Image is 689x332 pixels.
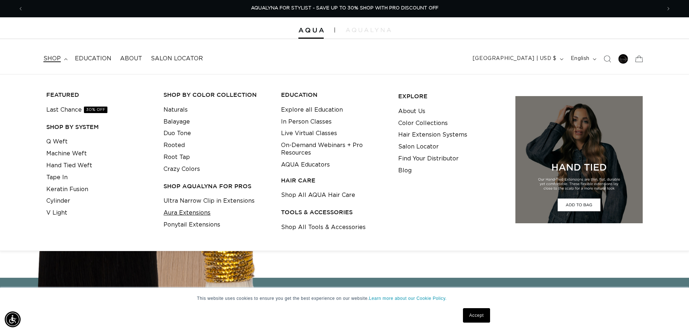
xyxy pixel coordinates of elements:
[46,160,92,172] a: Hand Tied Weft
[473,55,557,62] span: [GEOGRAPHIC_DATA] | USD $
[281,139,387,159] a: On-Demand Webinars + Pro Resources
[46,172,68,184] a: Tape In
[163,128,191,139] a: Duo Tone
[281,91,387,99] h3: EDUCATION
[398,92,504,100] h3: EXPLORE
[281,189,355,201] a: Shop All AQUA Hair Care
[197,295,492,302] p: This website uses cookies to ensure you get the best experience on our website.
[75,55,111,62] span: Education
[463,308,490,323] a: Accept
[46,136,68,148] a: Q Weft
[468,52,566,66] button: [GEOGRAPHIC_DATA] | USD $
[46,184,88,195] a: Keratin Fusion
[46,195,70,207] a: Cylinder
[599,51,615,67] summary: Search
[398,165,412,177] a: Blog
[298,28,324,33] img: Aqua Hair Extensions
[163,139,185,151] a: Rooted
[13,2,29,16] button: Previous announcement
[251,6,438,10] span: AQUALYNA FOR STYLIST - SAVE UP TO 30% SHOP WITH PRO DISCOUNT OFF
[163,182,269,190] h3: Shop AquaLyna for Pros
[660,2,676,16] button: Next announcement
[120,55,142,62] span: About
[398,153,459,165] a: Find Your Distributor
[71,51,116,67] a: Education
[43,55,61,62] span: shop
[163,163,200,175] a: Crazy Colors
[146,51,207,67] a: Salon Locator
[163,195,255,207] a: Ultra Narrow Clip in Extensions
[163,116,190,128] a: Balayage
[369,296,447,301] a: Learn more about our Cookie Policy.
[84,107,107,113] span: 30% OFF
[5,311,21,327] div: Accessibility Menu
[163,219,220,231] a: Ponytail Extensions
[571,55,590,62] span: English
[46,91,152,99] h3: FEATURED
[346,28,391,32] img: aqualyna.com
[398,105,425,117] a: About Us
[163,104,188,116] a: Naturals
[46,148,87,160] a: Machine Weft
[46,123,152,131] h3: SHOP BY SYSTEM
[281,221,366,233] a: Shop All Tools & Accessories
[398,129,467,141] a: Hair Extension Systems
[281,177,387,184] h3: HAIR CARE
[281,128,337,139] a: Live Virtual Classes
[281,104,343,116] a: Explore all Education
[398,117,448,129] a: Color Collections
[281,116,332,128] a: In Person Classes
[46,104,107,116] a: Last Chance30% OFF
[281,159,330,171] a: AQUA Educators
[566,52,599,66] button: English
[116,51,146,67] a: About
[151,55,203,62] span: Salon Locator
[46,207,67,219] a: V Light
[398,141,439,153] a: Salon Locator
[163,151,190,163] a: Root Tap
[281,208,387,216] h3: TOOLS & ACCESSORIES
[39,51,71,67] summary: shop
[163,207,210,219] a: Aura Extensions
[163,91,269,99] h3: Shop by Color Collection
